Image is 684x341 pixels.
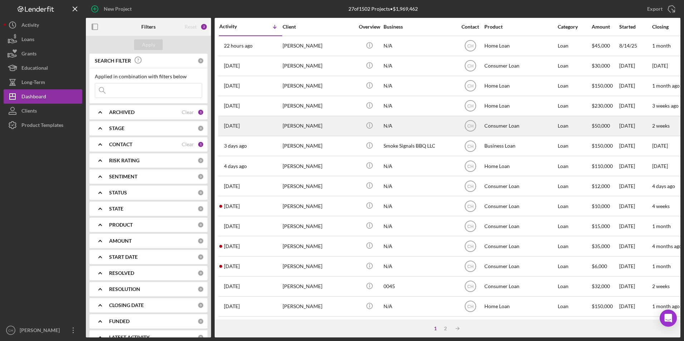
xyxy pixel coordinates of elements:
[224,263,240,269] time: 2025-08-19 19:31
[4,104,82,118] button: Clients
[440,326,450,331] div: 2
[467,264,473,269] text: CH
[558,24,591,30] div: Category
[619,97,651,115] div: [DATE]
[592,24,619,30] div: Amount
[619,137,651,155] div: [DATE]
[467,84,473,89] text: CH
[619,297,651,316] div: [DATE]
[558,257,591,276] div: Loan
[21,104,37,120] div: Clients
[109,109,135,115] b: ARCHIVED
[197,334,204,341] div: 0
[197,109,204,115] div: 1
[484,237,556,256] div: Consumer Loan
[104,2,132,16] div: New Project
[652,283,670,289] time: 2 weeks
[283,257,354,276] div: [PERSON_NAME]
[283,56,354,75] div: [PERSON_NAME]
[182,109,194,115] div: Clear
[197,238,204,244] div: 0
[660,310,677,327] div: Open Intercom Messenger
[197,270,204,276] div: 0
[109,238,132,244] b: AMOUNT
[224,103,240,109] time: 2025-08-27 20:02
[484,157,556,176] div: Home Loan
[21,61,48,77] div: Educational
[484,76,556,95] div: Home Loan
[109,222,133,228] b: PRODUCT
[383,24,455,30] div: Business
[4,61,82,75] button: Educational
[383,76,455,95] div: N/A
[283,117,354,135] div: [PERSON_NAME]
[86,2,139,16] button: New Project
[283,24,354,30] div: Client
[109,190,127,196] b: STATUS
[21,46,36,63] div: Grants
[21,18,39,34] div: Activity
[467,44,473,49] text: CH
[619,56,651,75] div: [DATE]
[558,217,591,236] div: Loan
[558,277,591,296] div: Loan
[592,76,619,95] div: $150,000
[197,157,204,164] div: 0
[430,326,440,331] div: 1
[197,173,204,180] div: 0
[224,123,240,129] time: 2025-08-27 19:11
[558,237,591,256] div: Loan
[558,297,591,316] div: Loan
[283,197,354,216] div: [PERSON_NAME]
[224,143,247,149] time: 2025-08-27 01:54
[592,97,619,115] div: $230,000
[619,117,651,135] div: [DATE]
[592,56,619,75] div: $30,000
[652,243,682,249] time: 4 months ago
[383,97,455,115] div: N/A
[619,157,651,176] div: [DATE]
[283,76,354,95] div: [PERSON_NAME]
[484,56,556,75] div: Consumer Loan
[109,254,138,260] b: START DATE
[8,328,13,332] text: CH
[21,118,63,134] div: Product Templates
[283,137,354,155] div: [PERSON_NAME]
[356,24,383,30] div: Overview
[4,46,82,61] a: Grants
[21,32,34,48] div: Loans
[4,18,82,32] button: Activity
[619,237,651,256] div: [DATE]
[283,36,354,55] div: [PERSON_NAME]
[197,206,204,212] div: 0
[197,222,204,228] div: 0
[457,24,484,30] div: Contact
[197,58,204,64] div: 0
[95,74,202,79] div: Applied in combination with filters below
[200,23,207,30] div: 2
[4,32,82,46] a: Loans
[484,297,556,316] div: Home Loan
[467,244,473,249] text: CH
[619,36,651,55] div: 8/14/25
[283,237,354,256] div: [PERSON_NAME]
[619,197,651,216] div: [DATE]
[383,317,455,336] div: N/A
[484,97,556,115] div: Home Loan
[652,263,671,269] time: 1 month
[592,36,619,55] div: $45,000
[592,217,619,236] div: $15,000
[484,217,556,236] div: Consumer Loan
[197,254,204,260] div: 0
[467,104,473,109] text: CH
[484,137,556,155] div: Business Loan
[467,304,473,309] text: CH
[109,302,144,308] b: CLOSING DATE
[197,141,204,148] div: 1
[558,76,591,95] div: Loan
[224,183,240,189] time: 2025-08-22 19:36
[182,142,194,147] div: Clear
[197,318,204,325] div: 0
[652,143,668,149] time: [DATE]
[484,277,556,296] div: Consumer Loan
